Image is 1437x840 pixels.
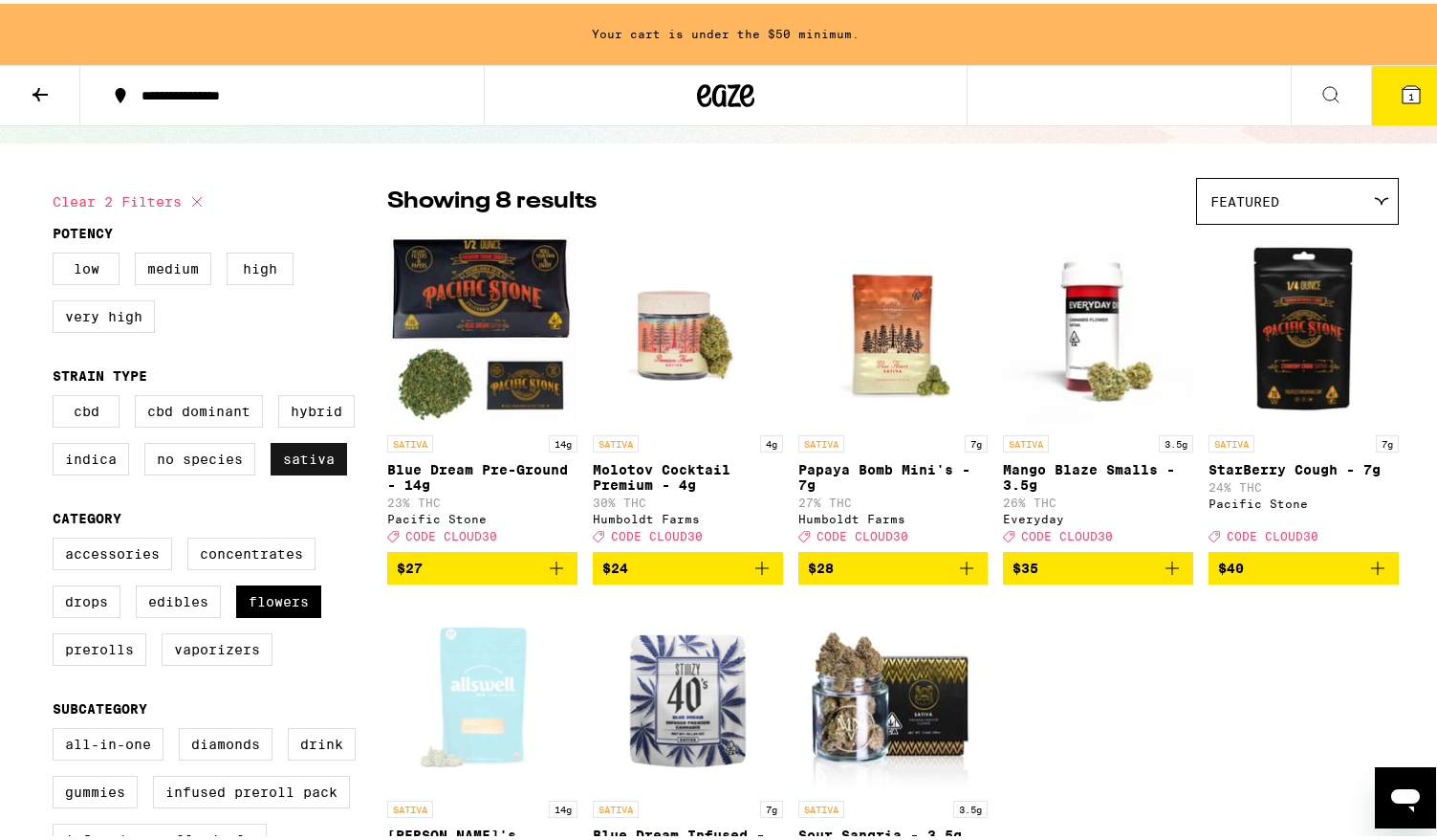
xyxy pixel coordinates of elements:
p: SATIVA [387,797,433,814]
label: CBD Dominant [135,391,263,424]
label: Medium [135,249,211,281]
p: SATIVA [593,797,639,814]
button: Add to bag [387,548,577,581]
span: CODE CLOUD30 [1021,526,1113,539]
label: Accessories [53,534,172,566]
div: Everyday [1003,509,1193,521]
div: Humboldt Farms [593,509,783,521]
a: Open page for Molotov Cocktail Premium - 4g from Humboldt Farms [593,231,783,548]
span: 1 [1408,87,1414,99]
label: Hybrid [278,391,355,424]
p: 4g [760,431,783,449]
p: Blue Dream Pre-Ground - 14g [387,458,577,489]
p: 7g [1376,431,1399,449]
label: Drops [53,582,120,614]
button: Clear 2 filters [53,174,208,222]
p: 7g [965,431,988,449]
legend: Potency [53,222,113,237]
p: StarBerry Cough - 7g [1208,458,1399,474]
p: 23% THC [387,493,577,505]
p: 14g [549,797,577,814]
span: CODE CLOUD30 [611,526,703,539]
div: Pacific Stone [1208,494,1399,506]
p: Mango Blaze Smalls - 3.5g [1003,458,1193,489]
span: $27 [397,557,423,572]
a: Open page for StarBerry Cough - 7g from Pacific Stone [1208,231,1399,548]
p: 3.5g [953,797,988,814]
label: Concentrates [187,534,316,566]
label: Drink [288,724,356,757]
a: Open page for Blue Dream Pre-Ground - 14g from Pacific Stone [387,231,577,548]
button: Add to bag [1208,548,1399,581]
p: 26% THC [1003,493,1193,505]
a: Open page for Mango Blaze Smalls - 3.5g from Everyday [1003,231,1193,548]
p: SATIVA [1003,431,1049,449]
iframe: Button to launch messaging window [1375,763,1436,825]
label: Vaporizers [162,630,272,662]
p: 7g [760,797,783,814]
span: $40 [1218,557,1244,572]
legend: Strain Type [53,365,147,380]
label: All-In-One [53,724,163,757]
img: Pacific Stone - StarBerry Cough - 7g [1208,231,1399,422]
p: SATIVA [593,431,639,449]
img: Maven Genetics - Sour Sangria - 3.5g [798,596,989,787]
img: Pacific Stone - Blue Dream Pre-Ground - 14g [387,231,577,422]
span: CODE CLOUD30 [1227,526,1318,539]
span: $28 [808,557,834,572]
label: Diamonds [179,724,272,757]
label: Infused Preroll Pack [153,772,350,805]
span: $35 [1012,557,1038,572]
p: Sour Sangria - 3.5g [798,824,989,839]
img: Humboldt Farms - Molotov Cocktail Premium - 4g [593,231,783,422]
label: High [227,249,294,281]
label: Very High [53,297,155,329]
span: $24 [602,557,628,572]
p: SATIVA [387,431,433,449]
p: SATIVA [798,797,844,814]
label: Low [53,249,120,281]
span: CODE CLOUD30 [816,526,908,539]
p: Molotov Cocktail Premium - 4g [593,458,783,489]
p: 30% THC [593,493,783,505]
label: CBD [53,391,120,424]
div: Pacific Stone [387,509,577,521]
p: SATIVA [798,431,844,449]
button: Add to bag [798,548,989,581]
p: 27% THC [798,493,989,505]
p: 24% THC [1208,477,1399,490]
legend: Category [53,507,121,522]
button: Add to bag [593,548,783,581]
label: Prerolls [53,630,146,662]
span: CODE CLOUD30 [405,526,497,539]
label: Sativa [271,439,347,472]
label: Gummies [53,772,138,805]
legend: Subcategory [53,697,147,713]
img: Everyday - Mango Blaze Smalls - 3.5g [1003,231,1193,422]
div: Humboldt Farms [798,509,989,521]
img: STIIIZY - Blue Dream Infused - 7g [593,596,783,787]
label: Indica [53,439,129,472]
label: Flowers [236,582,321,614]
a: Open page for Papaya Bomb Mini's - 7g from Humboldt Farms [798,231,989,548]
p: Papaya Bomb Mini's - 7g [798,458,989,489]
p: SATIVA [1208,431,1254,449]
p: 3.5g [1159,431,1193,449]
button: Add to bag [1003,548,1193,581]
p: Showing 8 results [387,182,597,214]
label: No Species [144,439,255,472]
span: Featured [1210,190,1279,206]
label: Edibles [136,582,221,614]
p: 14g [549,431,577,449]
img: Humboldt Farms - Papaya Bomb Mini's - 7g [798,231,989,422]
